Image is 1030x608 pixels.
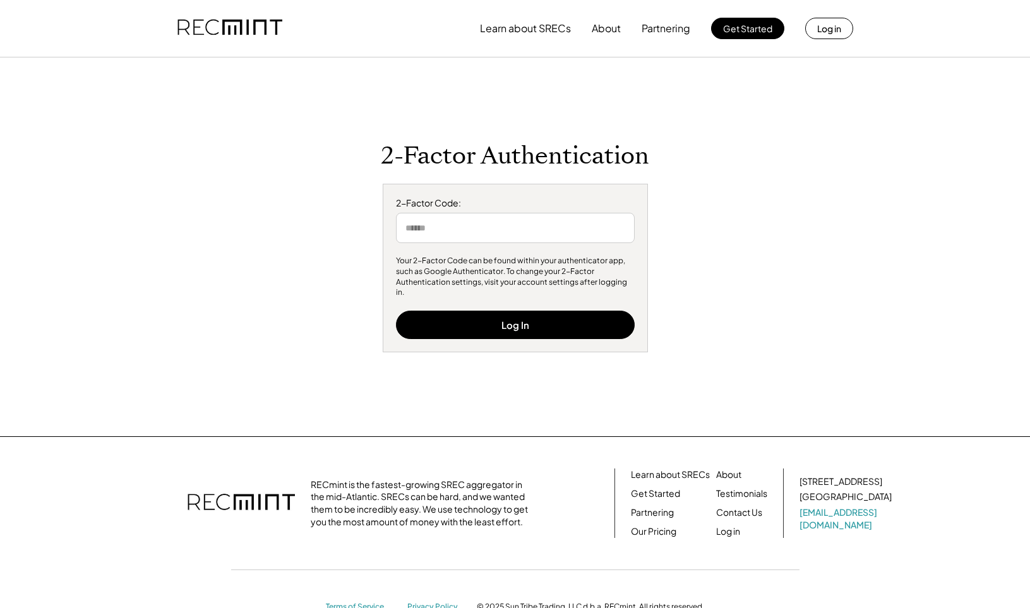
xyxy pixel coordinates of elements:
a: Learn about SRECs [631,468,710,481]
div: Your 2-Factor Code can be found within your authenticator app, such as Google Authenticator. To c... [396,256,635,298]
a: Our Pricing [631,525,676,538]
button: Learn about SRECs [480,16,571,41]
button: Partnering [642,16,690,41]
a: [EMAIL_ADDRESS][DOMAIN_NAME] [799,506,894,531]
h1: 2-Factor Authentication [381,141,649,171]
img: recmint-logotype%403x.png [188,481,295,525]
button: Get Started [711,18,784,39]
button: About [592,16,621,41]
a: Testimonials [716,487,767,500]
div: [STREET_ADDRESS] [799,475,882,488]
div: [GEOGRAPHIC_DATA] [799,491,892,503]
a: Get Started [631,487,680,500]
a: About [716,468,741,481]
div: RECmint is the fastest-growing SREC aggregator in the mid-Atlantic. SRECs can be hard, and we wan... [311,479,535,528]
a: Partnering [631,506,674,519]
a: Log in [716,525,740,538]
div: 2-Factor Code: [396,197,635,210]
button: Log In [396,311,635,339]
img: recmint-logotype%403x.png [177,7,282,50]
a: Contact Us [716,506,762,519]
button: Log in [805,18,853,39]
